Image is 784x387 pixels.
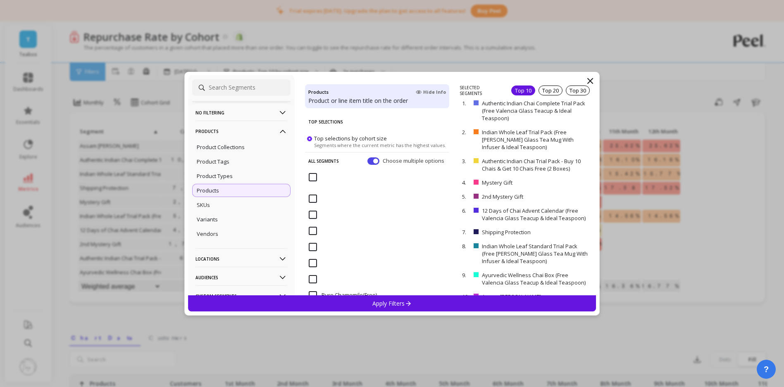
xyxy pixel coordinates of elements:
button: ? [757,360,776,379]
div: Top 20 [539,85,562,95]
p: Products [197,187,219,194]
div: Top 30 [566,85,590,95]
p: Ayurvedic Wellness Chai Box (Free Valencia Glass Teacup & Ideal Teaspoon) [482,271,591,286]
p: Top Selections [308,113,446,131]
p: Product Collections [197,143,245,151]
span: .Pure Chamomile(Free) [309,291,377,299]
p: Custom Segments [195,285,287,306]
p: SKUs [197,201,210,209]
p: 9. [462,271,470,279]
p: Product Types [197,172,233,180]
p: 5. [462,193,470,200]
p: Products [195,121,287,142]
h4: Products [308,88,329,97]
p: Indian Whole Leaf Trial Pack (Free [PERSON_NAME] Glass Tea Mug With Infuser & Ideal Teaspoon) [482,128,591,151]
p: Audiences [195,267,287,288]
p: Variants [197,216,218,223]
p: Product Tags [197,158,229,165]
p: 12 Days of Chai Advent Calendar (Free Valencia Glass Teacup & Ideal Teaspoon) [482,207,591,222]
p: 3. [462,157,470,165]
p: 4. [462,179,470,186]
span: Segments where the current metric has the highest values. [314,142,446,148]
p: SELECTED SEGMENTS [460,85,501,96]
div: Top 10 [511,85,535,95]
span: Top selections by cohort size [314,134,387,142]
span: Hide Info [416,89,446,95]
span: ? [764,363,769,375]
p: Authentic Indian Chai Trial Pack - Buy 10 Chais & Get 10 Chais Free (2 Boxes) [482,157,591,172]
p: Indian Whole Leaf Standard Trial Pack (Free [PERSON_NAME] Glass Tea Mug With Infuser & Ideal Teas... [482,242,591,265]
p: 7. [462,228,470,236]
p: Shipping Protection [482,228,561,236]
p: Vendors [197,230,218,237]
p: 2. [462,128,470,136]
p: Authentic Indian Chai Complete Trial Pack (Free Valencia Glass Teacup & Ideal Teaspoon) [482,100,591,122]
p: Product or line item title on the order [308,97,446,105]
p: Mystery Gift [482,179,552,186]
p: Apply Filters [372,299,412,307]
input: Search Segments [192,79,291,96]
p: 1. [462,100,470,107]
p: Locations [195,248,287,269]
p: 10. [462,293,470,300]
p: All Segments [308,152,339,169]
p: Assam [PERSON_NAME] [482,293,566,300]
p: 6. [462,207,470,214]
p: No filtering [195,102,287,123]
span: Choose multiple options [383,157,446,165]
p: 8. [462,242,470,250]
p: 2nd Mystery Gift [482,193,557,200]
